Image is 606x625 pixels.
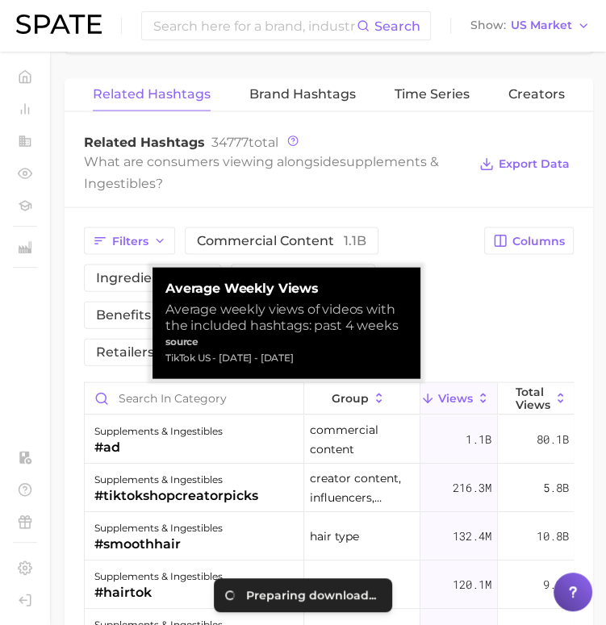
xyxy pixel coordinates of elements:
[165,281,407,297] strong: Average Weekly Views
[543,478,569,498] span: 5.8b
[85,383,303,414] input: Search in category
[466,15,594,36] button: ShowUS Market
[96,346,204,359] span: retailers
[84,135,205,150] span: Related Hashtags
[112,235,148,248] span: Filters
[508,87,565,102] span: Creators
[475,153,574,176] button: Export Data
[470,21,506,30] span: Show
[165,350,407,366] div: TikTok US - [DATE] - [DATE]
[420,383,498,415] button: Views
[197,235,366,248] span: commercial content
[453,478,491,498] span: 216.3m
[249,87,356,102] span: Brand Hashtags
[304,383,420,415] button: group
[453,575,491,594] span: 120.1m
[466,430,491,449] span: 1.1b
[165,302,407,334] div: Average weekly views of videos with the included hashtags: past 4 weeks
[94,535,223,554] div: #smoothhair
[512,235,565,248] span: Columns
[310,420,414,459] span: commercial content
[332,392,369,405] span: group
[537,527,569,546] span: 10.8b
[84,154,439,191] span: supplements & ingestibles
[16,15,102,34] img: SPATE
[499,157,570,171] span: Export Data
[516,385,550,411] span: Total Views
[84,151,467,194] div: What are consumers viewing alongside ?
[374,19,420,34] span: Search
[94,470,258,490] div: supplements & ingestibles
[93,87,211,102] span: Related Hashtags
[96,309,209,322] span: benefits
[537,430,569,449] span: 80.1b
[94,422,223,441] div: supplements & ingestibles
[94,486,258,506] div: #tiktokshopcreatorpicks
[96,272,209,285] span: ingredients
[94,519,223,538] div: supplements & ingestibles
[310,527,359,546] span: hair type
[438,392,473,405] span: Views
[94,438,223,457] div: #ad
[94,567,223,586] div: supplements & ingestibles
[484,227,574,255] button: Columns
[84,227,175,255] button: Filters
[211,135,278,150] span: total
[211,135,249,150] span: 34777
[310,575,381,594] span: social media
[246,588,376,602] div: Preparing download...
[543,575,569,594] span: 9.2b
[152,12,357,40] input: Search here for a brand, industry, or ingredient
[511,21,572,30] span: US Market
[165,335,199,348] strong: source
[94,583,223,602] div: #hairtok
[395,87,470,102] span: Time Series
[453,527,491,546] span: 132.4m
[13,588,37,612] a: Log out. Currently logged in with e-mail pquiroz@maryruths.com.
[310,469,414,507] span: creator content, influencers, retailers
[498,383,575,415] button: Total Views
[344,233,366,248] span: 1.1b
